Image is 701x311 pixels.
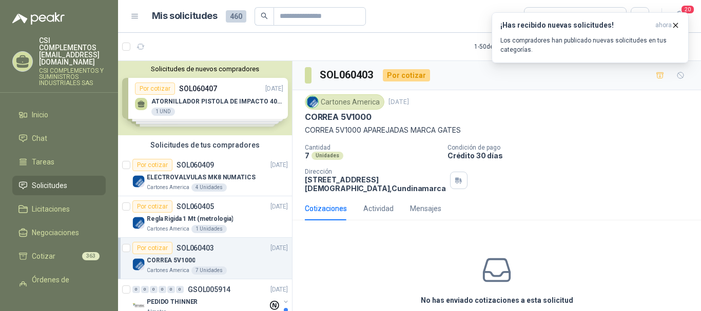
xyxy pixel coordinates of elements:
div: Unidades [311,152,343,160]
p: 7 [305,151,309,160]
div: 0 [141,286,149,293]
p: SOL060409 [177,161,214,169]
a: Negociaciones [12,223,106,242]
a: Por cotizarSOL060403[DATE] Company LogoCORREA 5V1000Cartones America7 Unidades [118,238,292,279]
p: SOL060405 [177,203,214,210]
div: Solicitudes de nuevos compradoresPor cotizarSOL060407[DATE] ATORNILLADOR PISTOLA DE IMPACTO 400NM... [118,61,292,135]
span: search [261,12,268,19]
a: Solicitudes [12,176,106,195]
h3: No has enviado cotizaciones a esta solicitud [421,295,573,306]
h3: SOL060403 [320,67,375,83]
img: Company Logo [307,96,318,108]
p: Los compradores han publicado nuevas solicitudes en tus categorías. [500,36,680,54]
span: 20 [680,5,695,14]
p: CORREA 5V1000 APAREJADAS MARCA GATES [305,125,689,136]
a: Licitaciones [12,199,106,219]
div: Por cotizar [383,69,430,81]
p: [DATE] [388,97,409,107]
h1: Mis solicitudes [152,9,218,24]
p: CORREA 5V1000 [305,112,372,122]
p: GSOL005914 [188,286,230,293]
div: 0 [132,286,140,293]
img: Company Logo [132,217,145,229]
p: [DATE] [270,285,288,295]
span: Chat [32,133,47,144]
p: Crédito 30 días [447,151,697,160]
div: 0 [167,286,175,293]
button: 20 [670,7,689,26]
span: Cotizar [32,251,55,262]
p: [DATE] [270,160,288,170]
div: Mensajes [410,203,441,214]
button: ¡Has recibido nuevas solicitudes!ahora Los compradores han publicado nuevas solicitudes en tus ca... [492,12,689,63]
p: Cartones America [147,225,189,233]
span: Solicitudes [32,180,67,191]
span: ahora [655,21,672,30]
span: Órdenes de Compra [32,274,96,297]
div: Por cotizar [132,200,172,213]
div: 0 [150,286,158,293]
button: Solicitudes de nuevos compradores [122,65,288,73]
a: Órdenes de Compra [12,270,106,301]
div: 7 Unidades [191,266,227,275]
p: ELECTROVALVULAS MK8 NUMATICS [147,173,256,182]
div: 4 Unidades [191,183,227,192]
a: Tareas [12,152,106,172]
p: CSI COMPLEMENTOS [EMAIL_ADDRESS][DOMAIN_NAME] [39,37,106,66]
a: Por cotizarSOL060405[DATE] Company LogoRegla Rigida 1 Mt (metrologia)Cartones America1 Unidades [118,196,292,238]
span: Negociaciones [32,227,79,238]
a: Por cotizarSOL060409[DATE] Company LogoELECTROVALVULAS MK8 NUMATICSCartones America4 Unidades [118,155,292,196]
div: Cotizaciones [305,203,347,214]
span: 460 [226,10,246,23]
div: Actividad [363,203,394,214]
img: Logo peakr [12,12,65,25]
p: CSI COMPLEMENTOS Y SUMINISTROS INDUSTRIALES SAS [39,68,106,86]
div: Solicitudes de tus compradores [118,135,292,155]
p: [DATE] [270,202,288,212]
p: SOL060403 [177,244,214,252]
a: Inicio [12,105,106,125]
p: Cartones America [147,183,189,192]
div: 1 Unidades [191,225,227,233]
div: Por cotizar [132,159,172,171]
p: Cantidad [305,144,439,151]
img: Company Logo [132,175,145,188]
div: 1 - 50 de 345 [474,38,537,55]
h3: ¡Has recibido nuevas solicitudes! [500,21,651,30]
div: 0 [176,286,184,293]
p: Condición de pago [447,144,697,151]
span: Licitaciones [32,203,70,215]
div: 0 [159,286,166,293]
div: Por cotizar [132,242,172,254]
a: Chat [12,129,106,148]
img: Company Logo [132,258,145,271]
a: Cotizar363 [12,246,106,266]
p: Regla Rigida 1 Mt (metrologia) [147,214,233,224]
p: Dirección [305,168,446,175]
div: Cartones America [305,94,384,110]
p: Cartones America [147,266,189,275]
p: [STREET_ADDRESS] [DEMOGRAPHIC_DATA] , Cundinamarca [305,175,446,193]
p: [DATE] [270,243,288,253]
div: Todas [531,11,552,22]
span: Inicio [32,109,48,120]
span: Tareas [32,156,54,168]
p: PEDIDO THINNER [147,297,198,307]
span: 363 [82,252,100,260]
p: CORREA 5V1000 [147,256,195,265]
